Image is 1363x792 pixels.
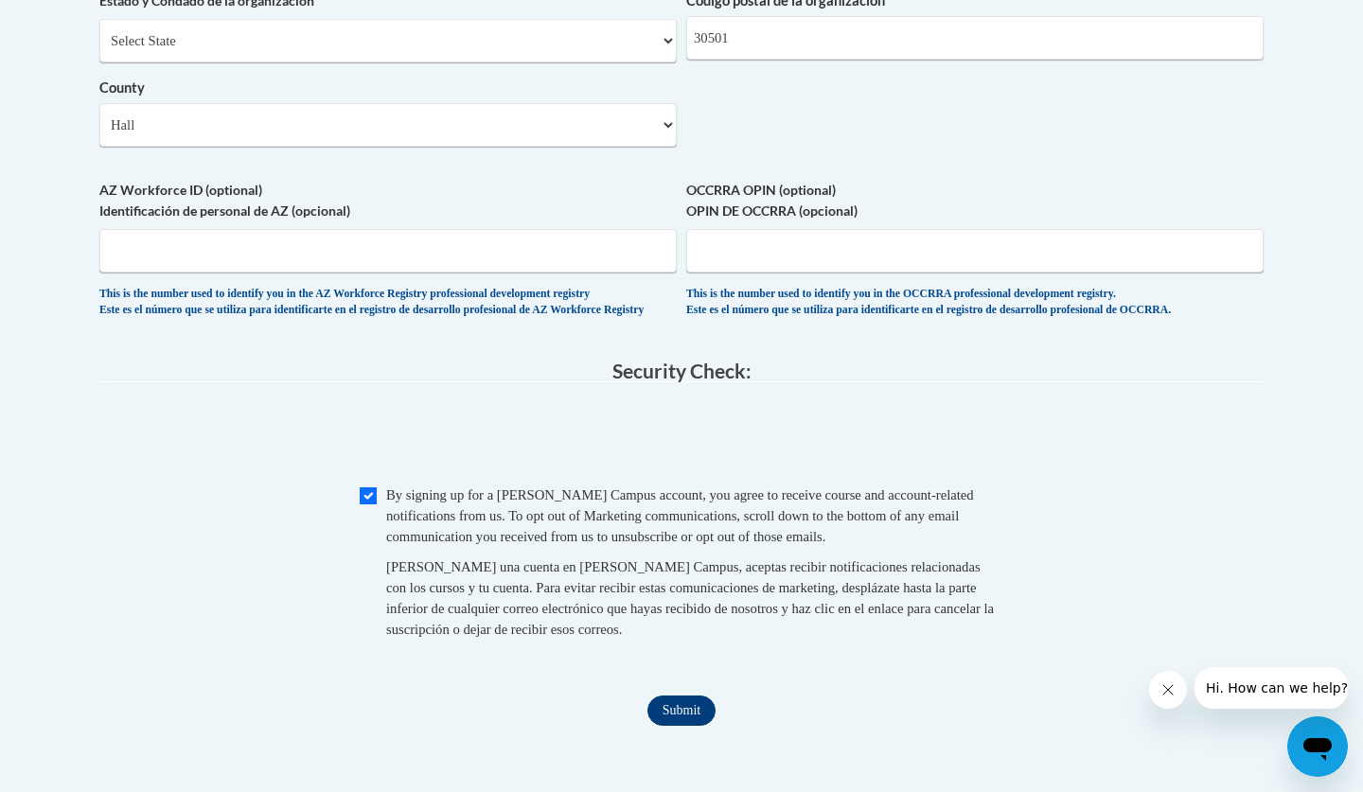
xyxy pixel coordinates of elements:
div: This is the number used to identify you in the AZ Workforce Registry professional development reg... [99,287,677,318]
input: Submit [647,695,716,726]
iframe: reCAPTCHA [538,401,825,475]
div: This is the number used to identify you in the OCCRRA professional development registry. Este es ... [686,287,1264,318]
input: Metadata input [686,16,1264,60]
span: Security Check: [612,359,752,382]
iframe: Message from company [1195,667,1348,709]
iframe: Button to launch messaging window [1287,716,1348,777]
label: OCCRRA OPIN (optional) OPIN DE OCCRRA (opcional) [686,180,1264,221]
label: County [99,78,677,98]
span: [PERSON_NAME] una cuenta en [PERSON_NAME] Campus, aceptas recibir notificaciones relacionadas con... [386,559,994,637]
label: AZ Workforce ID (optional) Identificación de personal de AZ (opcional) [99,180,677,221]
iframe: Close message [1149,671,1187,709]
span: By signing up for a [PERSON_NAME] Campus account, you agree to receive course and account-related... [386,487,974,544]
